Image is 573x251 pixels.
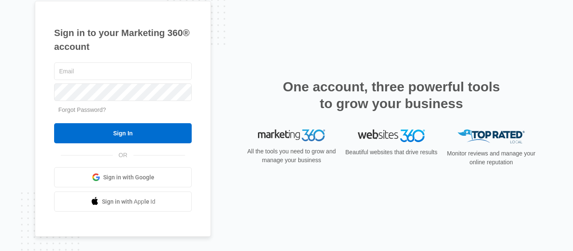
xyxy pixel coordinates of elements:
span: OR [113,151,133,160]
a: Forgot Password? [58,106,106,113]
input: Sign In [54,123,192,143]
h1: Sign in to your Marketing 360® account [54,26,192,54]
p: All the tools you need to grow and manage your business [245,147,339,165]
img: Marketing 360 [258,129,325,141]
p: Monitor reviews and manage your online reputation [444,149,538,167]
img: Websites 360 [358,129,425,142]
a: Sign in with Apple Id [54,191,192,212]
img: Top Rated Local [458,129,525,143]
input: Email [54,62,192,80]
h2: One account, three powerful tools to grow your business [280,78,503,112]
span: Sign in with Apple Id [102,197,156,206]
p: Beautiful websites that drive results [344,148,438,157]
span: Sign in with Google [103,173,154,182]
a: Sign in with Google [54,167,192,187]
